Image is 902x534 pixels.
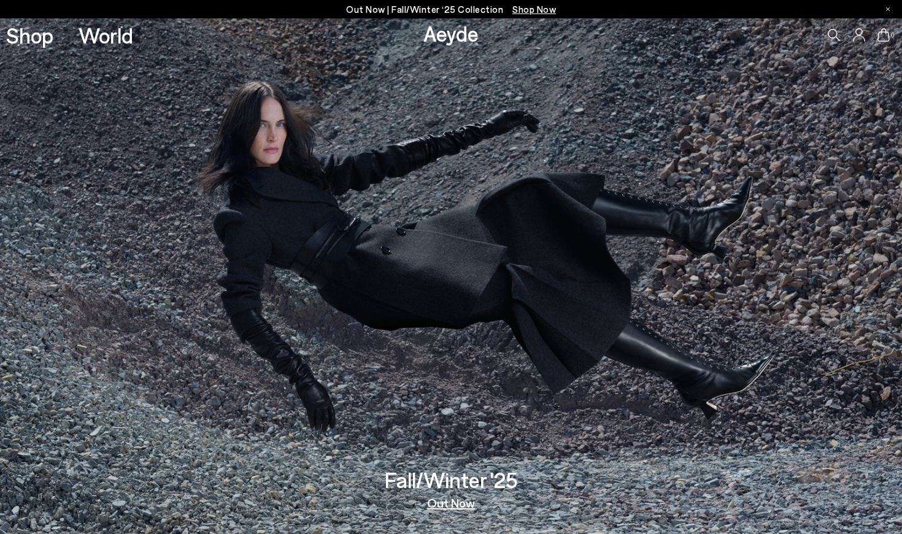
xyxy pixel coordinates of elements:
a: 0 [877,28,890,42]
a: Aeyde [423,20,479,46]
span: 0 [890,32,896,39]
a: Out Now [427,497,475,509]
p: Out Now | Fall/Winter ‘25 Collection [346,2,556,17]
span: Navigate to /collections/new-in [512,4,556,15]
a: World [79,25,133,46]
h3: Fall/Winter '25 [385,469,518,490]
a: Shop [6,25,53,46]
